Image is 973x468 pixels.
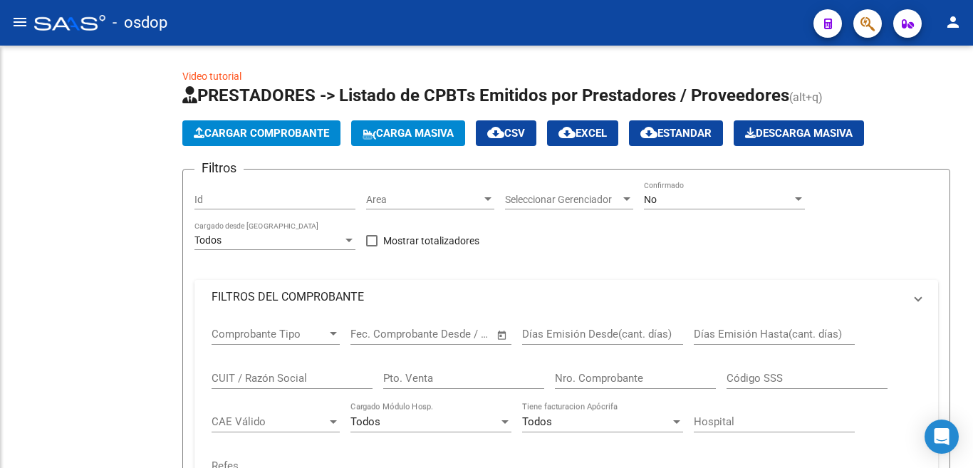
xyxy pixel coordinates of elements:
span: Todos [522,415,552,428]
button: Descarga Masiva [734,120,864,146]
mat-expansion-panel-header: FILTROS DEL COMPROBANTE [194,280,938,314]
span: - osdop [113,7,167,38]
span: Todos [350,415,380,428]
mat-icon: menu [11,14,28,31]
mat-icon: cloud_download [558,124,576,141]
span: CAE Válido [212,415,327,428]
span: Seleccionar Gerenciador [505,194,620,206]
span: CSV [487,127,525,140]
div: Open Intercom Messenger [925,420,959,454]
span: Mostrar totalizadores [383,232,479,249]
mat-icon: cloud_download [640,124,657,141]
span: Carga Masiva [363,127,454,140]
span: Area [366,194,482,206]
app-download-masive: Descarga masiva de comprobantes (adjuntos) [734,120,864,146]
h3: Filtros [194,158,244,178]
span: EXCEL [558,127,607,140]
mat-icon: cloud_download [487,124,504,141]
span: Descarga Masiva [745,127,853,140]
span: Todos [194,234,222,246]
button: CSV [476,120,536,146]
span: No [644,194,657,205]
button: Open calendar [494,327,511,343]
mat-icon: person [945,14,962,31]
input: End date [410,328,479,340]
input: Start date [350,328,397,340]
span: Estandar [640,127,712,140]
button: Estandar [629,120,723,146]
mat-panel-title: FILTROS DEL COMPROBANTE [212,289,904,305]
button: EXCEL [547,120,618,146]
button: Cargar Comprobante [182,120,340,146]
span: (alt+q) [789,90,823,104]
span: Cargar Comprobante [194,127,329,140]
button: Carga Masiva [351,120,465,146]
span: PRESTADORES -> Listado de CPBTs Emitidos por Prestadores / Proveedores [182,85,789,105]
span: Comprobante Tipo [212,328,327,340]
a: Video tutorial [182,71,241,82]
